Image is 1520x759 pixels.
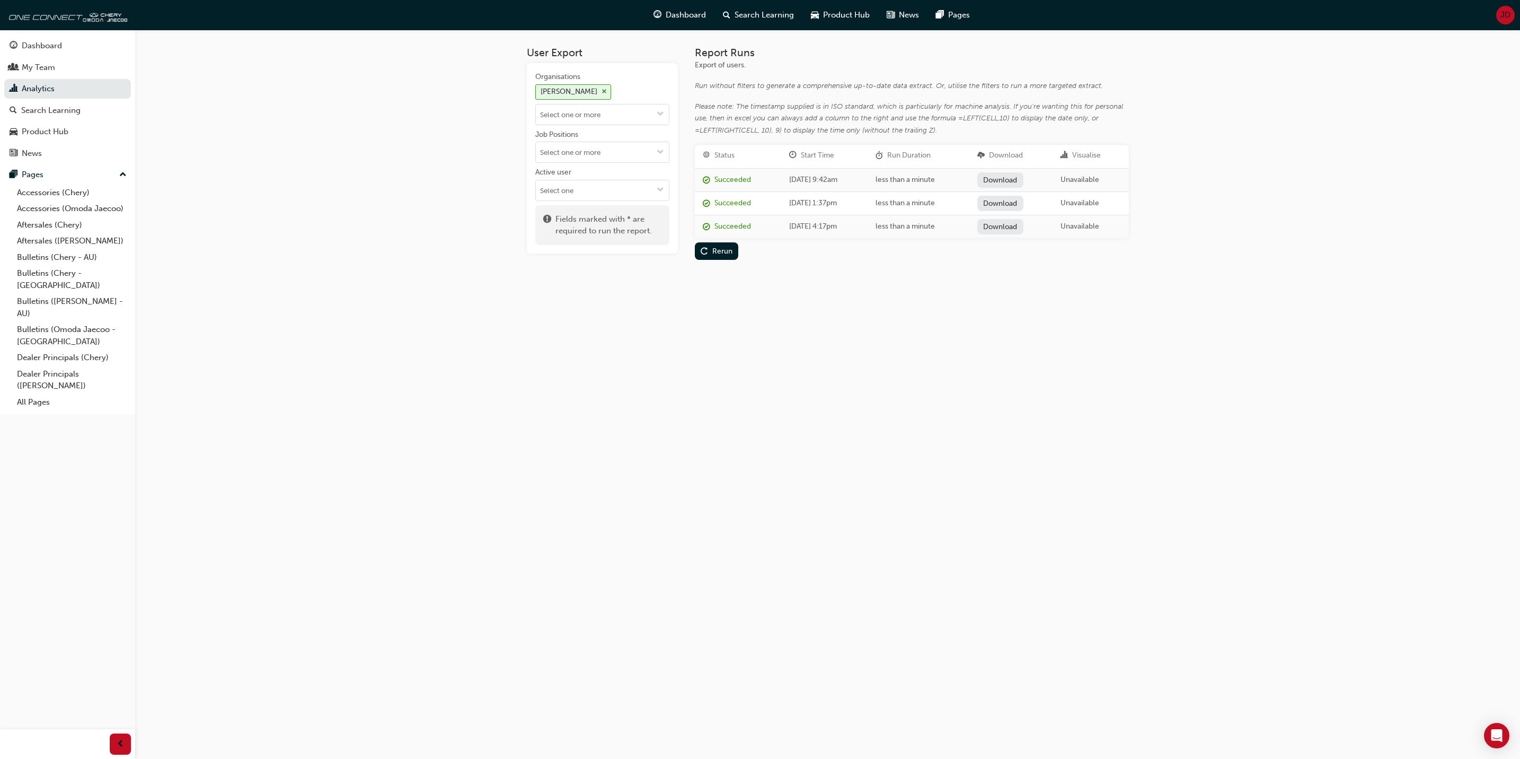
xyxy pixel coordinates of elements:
[1061,151,1068,160] span: chart-icon
[887,8,895,22] span: news-icon
[653,8,661,22] span: guage-icon
[657,149,664,158] span: down-icon
[22,62,55,74] div: My Team
[22,169,43,181] div: Pages
[703,199,710,208] span: report_succeeded-icon
[13,350,131,366] a: Dealer Principals (Chery)
[536,104,669,125] input: Organisations[PERSON_NAME]cross-icontoggle menu
[977,196,1023,211] a: Download
[117,738,125,751] span: prev-icon
[652,104,669,125] button: toggle menu
[1484,723,1509,748] div: Open Intercom Messenger
[876,197,961,210] div: less than a minute
[13,200,131,217] a: Accessories (Omoda Jaecoo)
[13,265,131,293] a: Bulletins (Chery - [GEOGRAPHIC_DATA])
[652,180,669,200] button: toggle menu
[535,129,578,140] div: Job Positions
[714,4,802,26] a: search-iconSearch Learning
[789,174,860,186] div: [DATE] 9:42am
[876,151,883,160] span: duration-icon
[714,150,735,162] div: Status
[887,150,931,162] div: Run Duration
[1500,9,1510,21] span: JD
[948,9,970,21] span: Pages
[695,80,1129,92] div: Run without filters to generate a comprehensive up-to-date data extract. Or, utilise the filters ...
[989,150,1023,162] div: Download
[801,150,834,162] div: Start Time
[703,223,710,232] span: report_succeeded-icon
[4,101,131,120] a: Search Learning
[735,9,794,21] span: Search Learning
[22,40,62,52] div: Dashboard
[10,63,17,73] span: people-icon
[703,176,710,185] span: report_succeeded-icon
[527,47,678,59] h3: User Export
[1061,175,1099,184] span: Unavailable
[22,126,68,138] div: Product Hub
[1496,6,1515,24] button: JD
[695,47,1129,59] h3: Report Runs
[927,4,978,26] a: pages-iconPages
[22,147,42,160] div: News
[13,217,131,233] a: Aftersales (Chery)
[4,34,131,165] button: DashboardMy TeamAnalyticsSearch LearningProduct HubNews
[13,293,131,321] a: Bulletins ([PERSON_NAME] - AU)
[977,172,1023,188] a: Download
[10,170,17,180] span: pages-icon
[714,221,751,233] div: Succeeded
[4,165,131,185] button: Pages
[789,151,797,160] span: clock-icon
[714,197,751,210] div: Succeeded
[555,213,661,237] span: Fields marked with * are required to run the report.
[13,249,131,266] a: Bulletins (Chery - AU)
[789,197,860,210] div: [DATE] 1:37pm
[10,41,17,51] span: guage-icon
[10,106,17,116] span: search-icon
[10,127,17,137] span: car-icon
[977,219,1023,234] a: Download
[10,84,17,94] span: chart-icon
[4,36,131,56] a: Dashboard
[936,8,944,22] span: pages-icon
[4,122,131,142] a: Product Hub
[657,186,664,195] span: down-icon
[13,394,131,411] a: All Pages
[4,58,131,77] a: My Team
[714,174,751,186] div: Succeeded
[13,185,131,201] a: Accessories (Chery)
[13,233,131,249] a: Aftersales ([PERSON_NAME])
[5,4,127,25] img: oneconnect
[13,321,131,350] a: Bulletins (Omoda Jaecoo - [GEOGRAPHIC_DATA])
[535,72,580,82] div: Organisations
[1061,198,1099,207] span: Unavailable
[1072,150,1101,162] div: Visualise
[899,9,919,21] span: News
[701,248,708,257] span: replay-icon
[536,142,669,162] input: Job Positionstoggle menu
[712,247,732,256] div: Rerun
[811,8,819,22] span: car-icon
[695,60,746,69] span: Export of users.
[602,89,607,95] span: cross-icon
[541,86,597,98] div: [PERSON_NAME]
[10,149,17,159] span: news-icon
[657,110,664,119] span: down-icon
[666,9,706,21] span: Dashboard
[119,168,127,182] span: up-icon
[695,242,739,260] button: Rerun
[645,4,714,26] a: guage-iconDashboard
[536,180,669,200] input: Active usertoggle menu
[543,213,551,237] span: exclaim-icon
[703,151,710,160] span: target-icon
[535,167,571,178] div: Active user
[723,8,730,22] span: search-icon
[4,144,131,163] a: News
[652,142,669,162] button: toggle menu
[13,366,131,394] a: Dealer Principals ([PERSON_NAME])
[21,104,81,117] div: Search Learning
[1061,222,1099,231] span: Unavailable
[4,79,131,99] a: Analytics
[977,151,985,160] span: download-icon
